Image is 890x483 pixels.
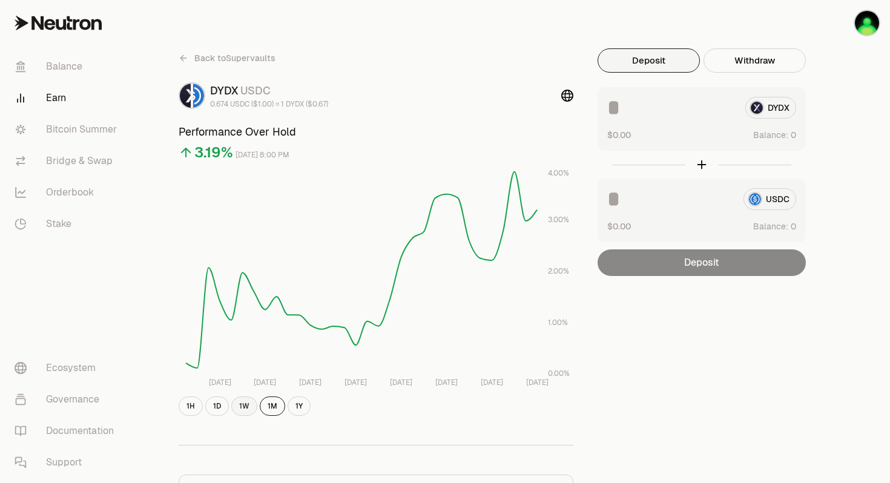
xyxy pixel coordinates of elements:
tspan: 0.00% [548,369,570,378]
a: Bitcoin Summer [5,114,131,145]
div: 3.19% [194,143,233,162]
button: $0.00 [607,128,631,141]
span: Back to Supervaults [194,52,275,64]
button: Deposit [598,48,700,73]
div: 0.674 USDC ($1.00) = 1 DYDX ($0.67) [210,99,328,109]
tspan: 4.00% [548,168,569,178]
button: 1W [231,396,257,416]
button: 1M [260,396,285,416]
tspan: [DATE] [435,378,458,387]
span: Balance: [753,220,788,232]
a: Ecosystem [5,352,131,384]
tspan: [DATE] [390,378,412,387]
a: Orderbook [5,177,131,208]
a: Support [5,447,131,478]
a: Stake [5,208,131,240]
img: wallet keplr jc ledger [855,11,879,35]
img: USDC Logo [193,84,204,108]
button: Withdraw [704,48,806,73]
img: DYDX Logo [180,84,191,108]
tspan: 3.00% [548,215,569,225]
tspan: 2.00% [548,266,569,276]
div: [DATE] 8:00 PM [236,148,289,162]
tspan: [DATE] [254,378,276,387]
button: 1Y [288,396,311,416]
tspan: 1.00% [548,318,568,327]
tspan: [DATE] [299,378,321,387]
button: 1D [205,396,229,416]
a: Balance [5,51,131,82]
tspan: [DATE] [526,378,549,387]
button: 1H [179,396,203,416]
tspan: [DATE] [481,378,503,387]
a: Earn [5,82,131,114]
button: $0.00 [607,220,631,232]
span: Balance: [753,129,788,141]
a: Documentation [5,415,131,447]
tspan: [DATE] [344,378,367,387]
a: Governance [5,384,131,415]
div: DYDX [210,82,328,99]
tspan: [DATE] [209,378,231,387]
span: USDC [240,84,271,97]
a: Back toSupervaults [179,48,275,68]
a: Bridge & Swap [5,145,131,177]
h3: Performance Over Hold [179,123,573,140]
